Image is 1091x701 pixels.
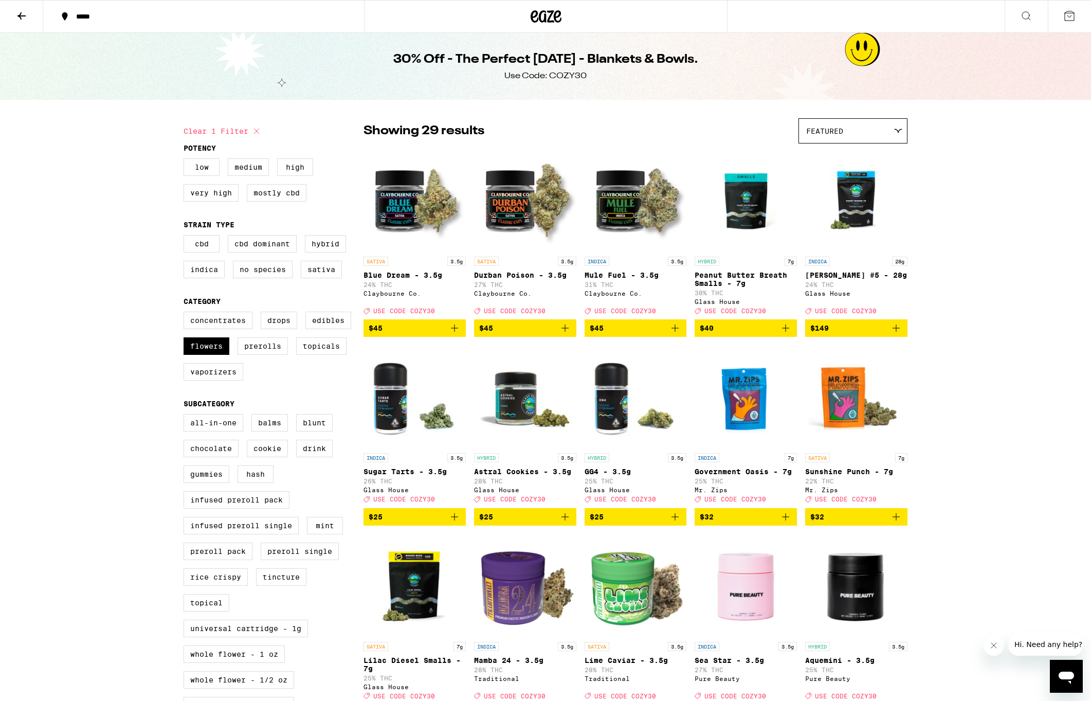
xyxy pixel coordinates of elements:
[785,257,797,266] p: 7g
[369,513,383,521] span: $25
[474,642,499,651] p: INDICA
[895,453,907,462] p: 7g
[695,487,797,493] div: Mr. Zips
[805,453,830,462] p: SATIVA
[668,257,686,266] p: 3.5g
[806,127,843,135] span: Featured
[585,468,687,476] p: GG4 - 3.5g
[474,534,576,637] img: Traditional - Mamba 24 - 3.5g
[474,667,576,673] p: 28% THC
[184,363,243,381] label: Vaporizers
[805,675,907,682] div: Pure Beauty
[695,478,797,484] p: 25% THC
[184,645,285,663] label: Whole Flower - 1 oz
[363,319,466,337] button: Add to bag
[474,478,576,484] p: 28% THC
[695,534,797,637] img: Pure Beauty - Sea Star - 3.5g
[590,324,604,332] span: $45
[184,337,229,355] label: Flowers
[363,345,466,508] a: Open page for Sugar Tarts - 3.5g from Glass House
[184,312,252,329] label: Concentrates
[474,656,576,664] p: Mamba 24 - 3.5g
[585,281,687,288] p: 31% THC
[805,642,830,651] p: HYBRID
[184,221,234,229] legend: Strain Type
[307,517,343,534] label: Mint
[369,324,383,332] span: $45
[296,337,347,355] label: Topicals
[261,543,339,560] label: Preroll Single
[184,297,221,305] legend: Category
[184,440,239,457] label: Chocolate
[184,568,248,586] label: Rice Crispy
[363,534,466,637] img: Glass House - Lilac Diesel Smalls - 7g
[695,656,797,664] p: Sea Star - 3.5g
[474,675,576,682] div: Traditional
[453,642,466,651] p: 7g
[363,281,466,288] p: 24% THC
[558,257,576,266] p: 3.5g
[305,235,346,253] label: Hybrid
[474,319,576,337] button: Add to bag
[363,453,388,462] p: INDICA
[585,257,609,266] p: INDICA
[479,513,493,521] span: $25
[805,487,907,493] div: Mr. Zips
[184,594,229,612] label: Topical
[594,693,656,699] span: USE CODE COZY30
[363,675,466,681] p: 25% THC
[474,345,576,448] img: Glass House - Astral Cookies - 3.5g
[363,257,388,266] p: SATIVA
[805,656,907,664] p: Aquemini - 3.5g
[363,642,388,651] p: SATIVA
[184,144,216,152] legend: Potency
[585,149,687,251] img: Claybourne Co. - Mule Fuel - 3.5g
[256,568,306,586] label: Tincture
[184,184,239,202] label: Very High
[363,508,466,526] button: Add to bag
[805,534,907,637] img: Pure Beauty - Aquemini - 3.5g
[585,642,609,651] p: SATIVA
[447,453,466,462] p: 3.5g
[184,517,299,534] label: Infused Preroll Single
[785,453,797,462] p: 7g
[474,271,576,279] p: Durban Poison - 3.5g
[474,257,499,266] p: SATIVA
[815,496,877,503] span: USE CODE COZY30
[261,312,297,329] label: Drops
[363,345,466,448] img: Glass House - Sugar Tarts - 3.5g
[695,149,797,251] img: Glass House - Peanut Butter Breath Smalls - 7g
[247,440,288,457] label: Cookie
[892,257,907,266] p: 28g
[296,414,333,432] label: Blunt
[277,158,313,176] label: High
[805,290,907,297] div: Glass House
[805,478,907,484] p: 22% THC
[363,684,466,690] div: Glass House
[695,271,797,287] p: Peanut Butter Breath Smalls - 7g
[585,675,687,682] div: Traditional
[805,508,907,526] button: Add to bag
[373,693,435,699] span: USE CODE COZY30
[594,308,656,314] span: USE CODE COZY30
[889,642,907,651] p: 3.5g
[695,667,797,673] p: 27% THC
[695,290,797,296] p: 30% THC
[363,656,466,673] p: Lilac Diesel Smalls - 7g
[238,465,274,483] label: Hash
[228,158,269,176] label: Medium
[695,675,797,682] div: Pure Beauty
[373,496,435,503] span: USE CODE COZY30
[238,337,288,355] label: Prerolls
[695,468,797,476] p: Government Oasis - 7g
[585,345,687,448] img: Glass House - GG4 - 3.5g
[184,118,263,144] button: Clear 1 filter
[363,468,466,476] p: Sugar Tarts - 3.5g
[585,319,687,337] button: Add to bag
[184,620,308,637] label: Universal Cartridge - 1g
[1008,633,1083,656] iframe: Message from company
[805,345,907,508] a: Open page for Sunshine Punch - 7g from Mr. Zips
[700,324,714,332] span: $40
[704,308,766,314] span: USE CODE COZY30
[585,667,687,673] p: 28% THC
